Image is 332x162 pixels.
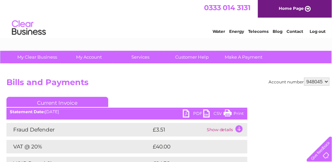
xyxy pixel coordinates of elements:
a: Make A Payment [216,51,272,63]
td: Show details [205,123,247,137]
a: Energy [229,29,244,34]
a: Water [213,29,225,34]
h2: Bills and Payments [6,78,330,90]
td: VAT @ 20% [6,140,151,154]
div: Clear Business is a trading name of Verastar Limited (registered in [GEOGRAPHIC_DATA] No. 3667643... [6,4,327,33]
a: Contact [287,29,303,34]
a: Log out [310,29,326,34]
a: 0333 014 3131 [204,3,251,12]
a: Telecoms [248,29,269,34]
td: Fraud Defender [6,123,151,137]
a: Blog [273,29,283,34]
a: Print [224,109,244,119]
a: My Clear Business [10,51,66,63]
b: Statement Date: [10,109,45,114]
a: Customer Help [164,51,220,63]
img: logo.png [12,18,46,38]
div: Account number [269,78,330,86]
a: My Account [61,51,117,63]
td: £3.51 [151,123,205,137]
td: £40.00 [151,140,234,154]
a: Services [113,51,169,63]
a: Current Invoice [6,97,108,107]
a: PDF [183,109,203,119]
div: [DATE] [6,109,247,114]
a: CSV [203,109,224,119]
